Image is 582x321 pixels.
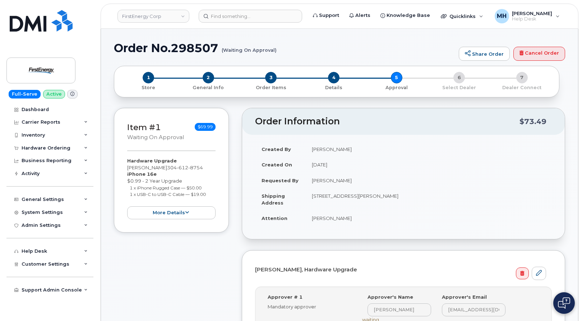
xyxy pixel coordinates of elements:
a: Item #1 [127,122,161,132]
div: [PERSON_NAME] $0.99 - 2 Year Upgrade [127,157,216,219]
a: 4 Details [302,83,365,91]
small: (Waiting On Approval) [222,42,277,53]
strong: Created On [262,162,292,168]
a: 1 Store [120,83,177,91]
strong: iPhone 16e [127,171,157,177]
label: Approver's Name [368,294,413,301]
span: 8754 [188,165,203,170]
img: Open chat [558,297,570,309]
strong: Hardware Upgrade [127,158,177,164]
td: [PERSON_NAME] [305,141,552,157]
small: 1 x iPhone Rugged Case — $50.00 [130,185,202,191]
div: $73.49 [519,115,546,128]
p: General Info [180,84,237,91]
h4: [PERSON_NAME], Hardware Upgrade [255,267,546,273]
small: Waiting On Approval [127,134,184,141]
span: $69.99 [195,123,216,131]
td: [PERSON_NAME] [305,210,552,226]
small: 1 x USB-C to USB-C Cable — $19.00 [130,192,206,197]
input: Input [442,303,505,316]
p: Store [123,84,174,91]
label: Approver's Email [442,294,487,301]
span: 612 [177,165,188,170]
p: Details [305,84,362,91]
strong: Created By [262,146,291,152]
td: [PERSON_NAME] [305,173,552,188]
a: Cancel Order [513,47,565,61]
label: Approver # 1 [268,294,302,301]
strong: Attention [262,215,287,221]
strong: Shipping Address [262,193,285,206]
td: [DATE] [305,157,552,173]
a: 3 Order Items [240,83,302,91]
span: 4 [328,72,339,83]
span: 3 [265,72,277,83]
td: [STREET_ADDRESS][PERSON_NAME] [305,188,552,210]
h1: Order No.298507 [114,42,455,54]
button: more details [127,206,216,220]
div: Mandatory approver [268,303,351,310]
span: 304 [167,165,203,170]
input: Input [368,303,431,316]
h2: Order Information [255,116,519,127]
span: 2 [203,72,214,83]
a: Share Order [459,47,510,61]
a: 2 General Info [177,83,240,91]
span: 1 [143,72,154,83]
p: Order Items [242,84,300,91]
strong: Requested By [262,178,299,183]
